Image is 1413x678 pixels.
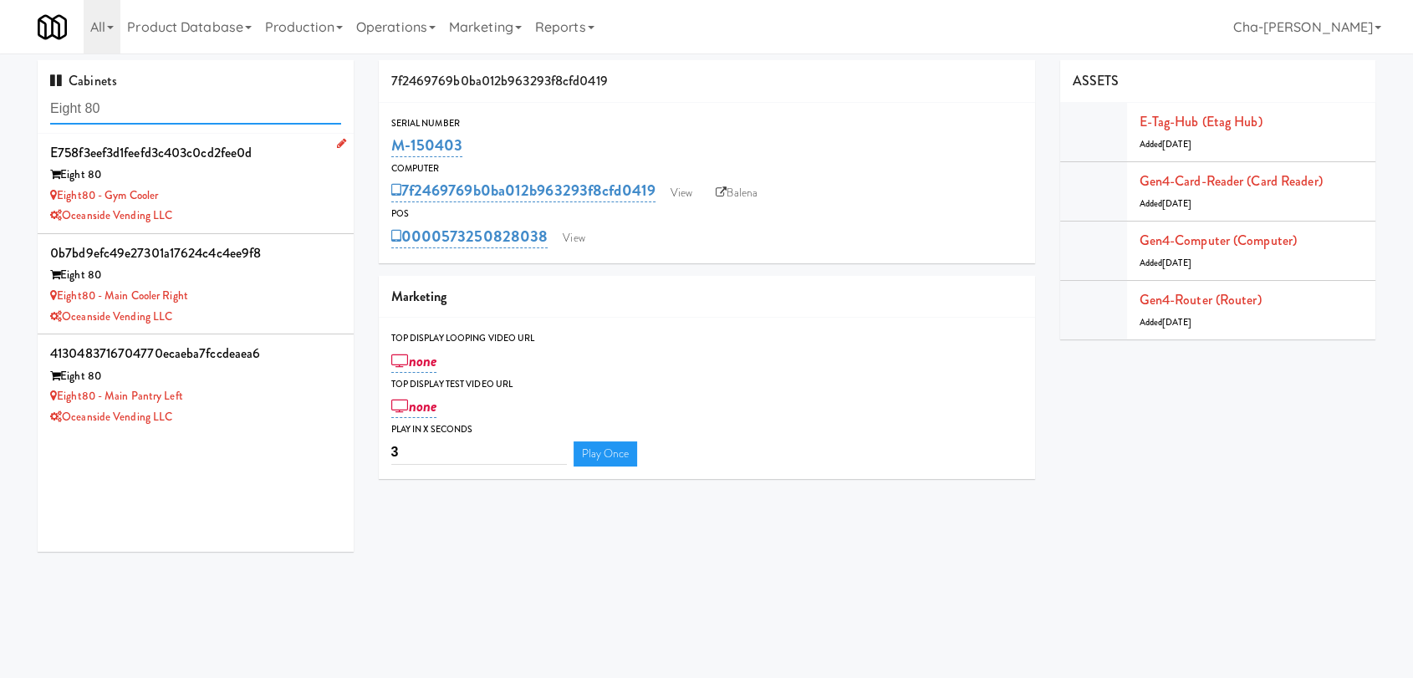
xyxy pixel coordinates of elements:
span: [DATE] [1162,257,1191,269]
li: 0b7bd9efc49e27301a17624c4c4ee9f8Eight 80 Eight80 - Main Cooler RightOceanside Vending LLC [38,234,354,334]
a: M-150403 [391,134,463,157]
span: Added [1140,138,1191,150]
span: Added [1140,316,1191,329]
a: 0000573250828038 [391,225,548,248]
span: [DATE] [1162,138,1191,150]
a: none [391,395,437,418]
div: Serial Number [391,115,1023,132]
a: Eight80 - Main Cooler Right [50,288,188,303]
a: View [554,226,593,251]
li: 4130483716704770ecaeba7fccdeaea6Eight 80 Eight80 - Main Pantry LeftOceanside Vending LLC [38,334,354,434]
div: 4130483716704770ecaeba7fccdeaea6 [50,341,341,366]
a: Oceanside Vending LLC [50,207,172,223]
span: [DATE] [1162,316,1191,329]
input: Search cabinets [50,94,341,125]
div: Eight 80 [50,366,341,387]
span: Added [1140,257,1191,269]
a: View [662,181,701,206]
a: Play Once [574,441,638,466]
div: e758f3eef3d1feefd3c403c0cd2fee0d [50,140,341,166]
a: Gen4-computer (Computer) [1140,231,1297,250]
a: Balena [707,181,766,206]
div: Top Display Looping Video Url [391,330,1023,347]
a: Eight80 - Main Pantry Left [50,388,183,404]
span: ASSETS [1073,71,1120,90]
a: Oceanside Vending LLC [50,308,172,324]
span: Cabinets [50,71,117,90]
div: 0b7bd9efc49e27301a17624c4c4ee9f8 [50,241,341,266]
a: Gen4-card-reader (Card Reader) [1140,171,1323,191]
img: Micromart [38,13,67,42]
a: E-tag-hub (Etag Hub) [1140,112,1263,131]
div: Eight 80 [50,265,341,286]
div: POS [391,206,1023,222]
span: Marketing [391,287,447,306]
div: 7f2469769b0ba012b963293f8cfd0419 [379,60,1035,103]
div: Top Display Test Video Url [391,376,1023,393]
span: [DATE] [1162,197,1191,210]
a: none [391,349,437,373]
span: Added [1140,197,1191,210]
a: Eight80 - Gym Cooler [50,187,158,203]
div: Play in X seconds [391,421,1023,438]
div: Computer [391,161,1023,177]
div: Eight 80 [50,165,341,186]
a: Oceanside Vending LLC [50,409,172,425]
a: 7f2469769b0ba012b963293f8cfd0419 [391,179,655,202]
a: Gen4-router (Router) [1140,290,1262,309]
li: e758f3eef3d1feefd3c403c0cd2fee0dEight 80 Eight80 - Gym CoolerOceanside Vending LLC [38,134,354,234]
